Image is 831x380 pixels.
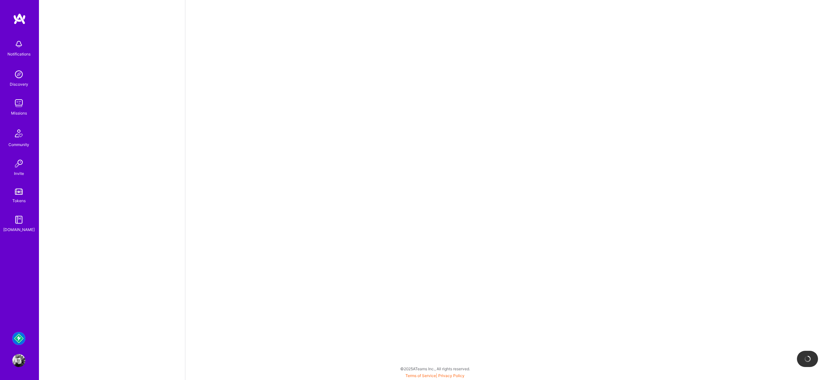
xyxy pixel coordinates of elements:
[3,226,35,233] div: [DOMAIN_NAME]
[12,97,25,110] img: teamwork
[12,68,25,81] img: discovery
[11,110,27,116] div: Missions
[12,332,25,345] img: Mudflap: Fintech for Trucking
[13,13,26,25] img: logo
[12,354,25,367] img: User Avatar
[12,38,25,51] img: bell
[405,373,436,378] a: Terms of Service
[8,141,29,148] div: Community
[12,157,25,170] img: Invite
[405,373,465,378] span: |
[12,213,25,226] img: guide book
[11,332,27,345] a: Mudflap: Fintech for Trucking
[12,197,26,204] div: Tokens
[7,51,31,57] div: Notifications
[11,126,27,141] img: Community
[803,355,812,363] img: loading
[438,373,465,378] a: Privacy Policy
[11,354,27,367] a: User Avatar
[15,189,23,195] img: tokens
[39,361,831,377] div: © 2025 ATeams Inc., All rights reserved.
[14,170,24,177] div: Invite
[10,81,28,88] div: Discovery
